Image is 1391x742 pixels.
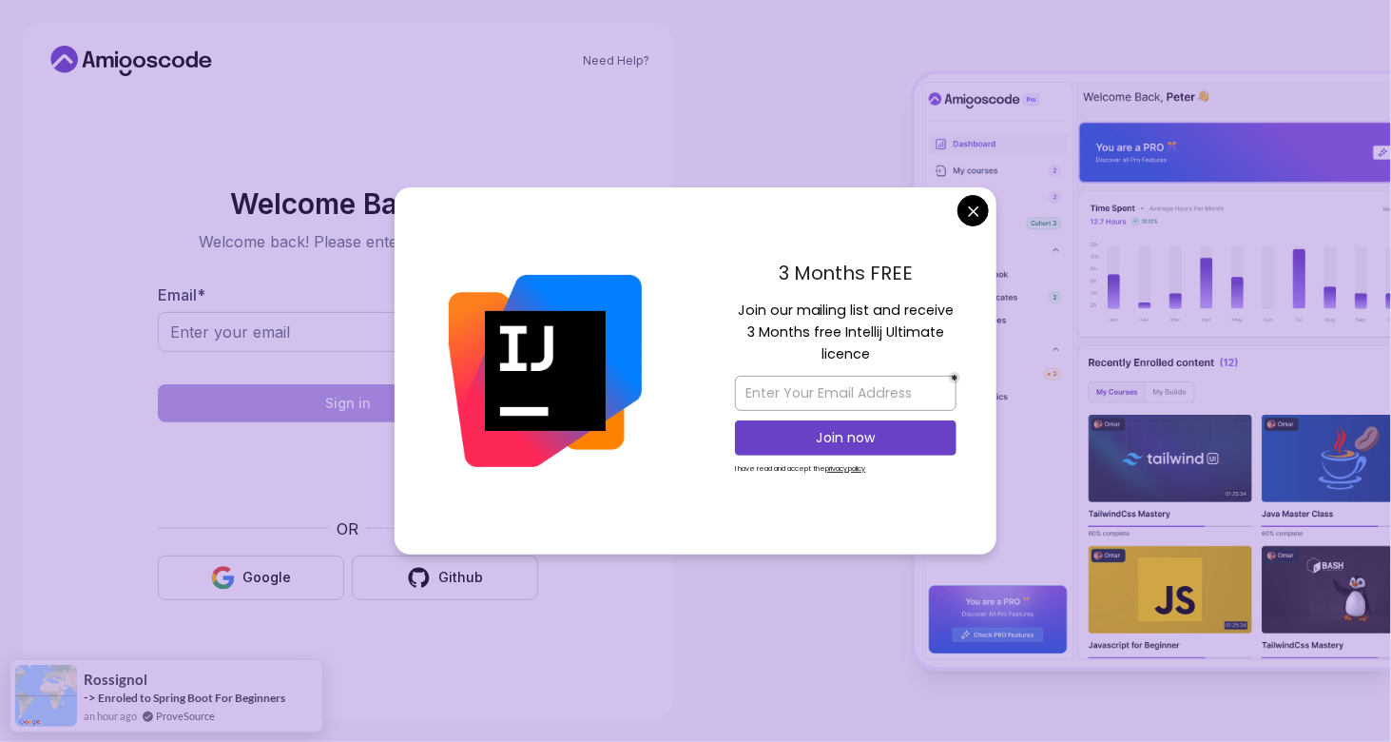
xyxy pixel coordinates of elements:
p: OR [337,517,358,540]
img: Amigoscode Dashboard [915,74,1391,668]
input: Enter your email [158,312,538,352]
span: Rossignol [84,672,147,688]
iframe: Виджет с флажком для проверки безопасности hCaptcha [204,434,492,506]
img: provesource social proof notification image [15,665,77,727]
div: Github [438,568,483,587]
span: 👋 [429,186,466,220]
button: Sign in [158,384,538,422]
a: Home link [46,46,217,76]
p: Welcome back! Please enter your details. [158,230,538,253]
label: Email * [158,285,205,304]
a: ProveSource [156,708,215,724]
span: -> [84,690,96,705]
button: Github [352,556,538,600]
div: Google [242,568,291,587]
a: Need Help? [584,53,650,68]
a: Enroled to Spring Boot For Beginners [98,690,285,706]
span: an hour ago [84,708,137,724]
div: Sign in [325,394,371,413]
button: Google [158,556,344,600]
h2: Welcome Back [158,188,538,219]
